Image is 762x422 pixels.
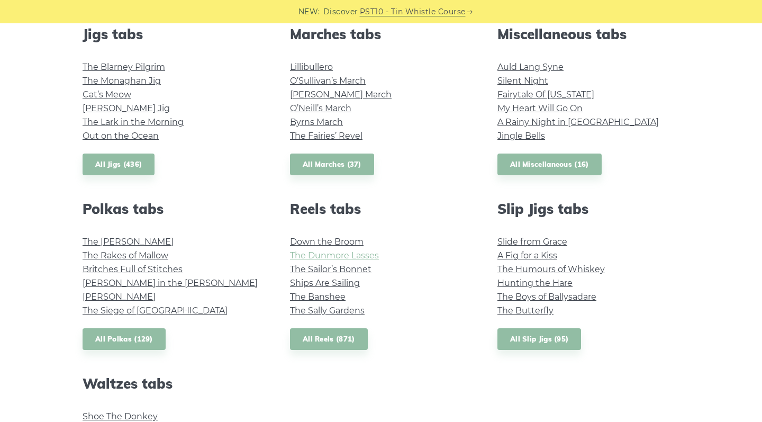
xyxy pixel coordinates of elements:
[290,26,472,42] h2: Marches tabs
[497,250,557,261] a: A Fig for a Kiss
[290,306,365,316] a: The Sally Gardens
[497,26,679,42] h2: Miscellaneous tabs
[497,103,583,113] a: My Heart Will Go On
[83,411,158,421] a: Shoe The Donkey
[497,292,596,302] a: The Boys of Ballysadare
[290,278,360,288] a: Ships Are Sailing
[83,103,170,113] a: [PERSON_NAME] Jig
[360,6,466,18] a: PST10 - Tin Whistle Course
[83,154,155,175] a: All Jigs (436)
[83,62,165,72] a: The Blarney Pilgrim
[497,306,554,316] a: The Butterfly
[290,76,366,86] a: O’Sullivan’s March
[497,76,548,86] a: Silent Night
[83,250,168,261] a: The Rakes of Mallow
[83,201,265,217] h2: Polkas tabs
[290,250,379,261] a: The Dunmore Lasses
[290,237,364,247] a: Down the Broom
[497,201,679,217] h2: Slip Jigs tabs
[83,237,174,247] a: The [PERSON_NAME]
[290,117,343,127] a: Byrns March
[497,89,594,100] a: Fairytale Of [US_STATE]
[83,328,166,350] a: All Polkas (129)
[290,328,368,350] a: All Reels (871)
[83,292,156,302] a: [PERSON_NAME]
[83,117,184,127] a: The Lark in the Morning
[83,76,161,86] a: The Monaghan Jig
[83,306,228,316] a: The Siege of [GEOGRAPHIC_DATA]
[290,292,346,302] a: The Banshee
[290,62,333,72] a: Lillibullero
[83,26,265,42] h2: Jigs tabs
[290,131,362,141] a: The Fairies’ Revel
[290,103,351,113] a: O’Neill’s March
[497,117,659,127] a: A Rainy Night in [GEOGRAPHIC_DATA]
[83,375,265,392] h2: Waltzes tabs
[83,89,131,100] a: Cat’s Meow
[497,62,564,72] a: Auld Lang Syne
[497,154,602,175] a: All Miscellaneous (16)
[497,264,605,274] a: The Humours of Whiskey
[290,154,374,175] a: All Marches (37)
[497,328,581,350] a: All Slip Jigs (95)
[83,131,159,141] a: Out on the Ocean
[83,264,183,274] a: Britches Full of Stitches
[298,6,320,18] span: NEW:
[83,278,258,288] a: [PERSON_NAME] in the [PERSON_NAME]
[497,278,573,288] a: Hunting the Hare
[497,131,545,141] a: Jingle Bells
[323,6,358,18] span: Discover
[290,89,392,100] a: [PERSON_NAME] March
[290,201,472,217] h2: Reels tabs
[290,264,371,274] a: The Sailor’s Bonnet
[497,237,567,247] a: Slide from Grace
